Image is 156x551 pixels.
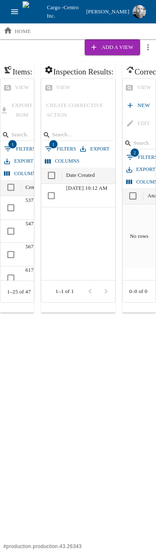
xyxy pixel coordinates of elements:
input: Search… [133,138,151,149]
img: Profile image [133,5,146,18]
div: 53777 [21,196,84,219]
div: 56777 [21,242,84,266]
button: Select columns [43,155,82,167]
div: 61777 [21,266,84,289]
div: Search [43,129,113,143]
div: 54777 [21,219,84,243]
button: Show filters [43,143,78,155]
button: open drawer [7,4,23,20]
span: 1 [8,140,17,148]
div: [PERSON_NAME] [86,7,129,17]
p: home [15,27,31,36]
button: Select columns [2,168,41,180]
p: 1–1 of 1 [55,288,74,295]
div: Search [2,129,41,143]
button: Add a View [85,39,140,55]
input: Search… [52,129,101,141]
a: New [124,98,153,113]
button: Export [78,143,111,155]
div: Date Created [66,172,95,179]
div: Centro Number [25,184,47,191]
button: Show filters [2,143,38,155]
button: Export [2,155,35,167]
h6: Items: that have 777 in the centro number [3,65,144,78]
span: 2 [131,148,139,157]
span: 1 [49,140,58,148]
span: 03/21/2025 10:12 AM [66,185,108,191]
button: Sort [96,170,107,181]
div: Cargo - [43,3,83,20]
p: 0–0 of 0 [129,288,148,295]
button: Menu [111,170,123,181]
p: 1–25 of 47 [7,288,31,296]
input: Search… [12,129,29,141]
img: cargo logo [23,1,43,22]
div: No rows [123,204,156,268]
button: [PERSON_NAME] [83,3,149,21]
button: more actions [140,39,156,55]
